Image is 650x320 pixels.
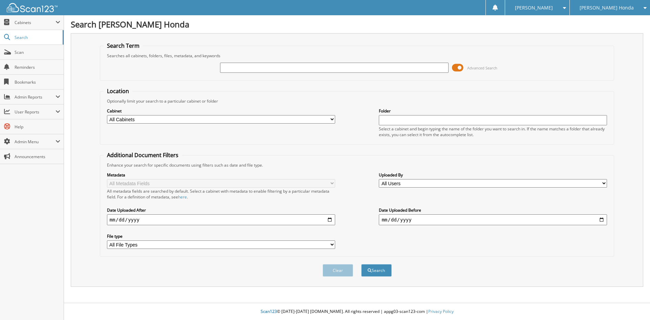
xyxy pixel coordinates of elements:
[15,109,56,115] span: User Reports
[15,64,60,70] span: Reminders
[15,35,59,40] span: Search
[428,308,454,314] a: Privacy Policy
[104,162,611,168] div: Enhance your search for specific documents using filters such as date and file type.
[15,20,56,25] span: Cabinets
[104,151,182,159] legend: Additional Document Filters
[178,194,187,200] a: here
[104,53,611,59] div: Searches all cabinets, folders, files, metadata, and keywords
[379,214,607,225] input: end
[580,6,634,10] span: [PERSON_NAME] Honda
[379,108,607,114] label: Folder
[379,126,607,137] div: Select a cabinet and begin typing the name of the folder you want to search in. If the name match...
[467,65,497,70] span: Advanced Search
[71,19,643,30] h1: Search [PERSON_NAME] Honda
[15,49,60,55] span: Scan
[515,6,553,10] span: [PERSON_NAME]
[361,264,392,277] button: Search
[104,42,143,49] legend: Search Term
[15,139,56,145] span: Admin Menu
[107,214,335,225] input: start
[107,233,335,239] label: File type
[15,79,60,85] span: Bookmarks
[7,3,58,12] img: scan123-logo-white.svg
[15,94,56,100] span: Admin Reports
[104,98,611,104] div: Optionally limit your search to a particular cabinet or folder
[15,154,60,159] span: Announcements
[107,188,335,200] div: All metadata fields are searched by default. Select a cabinet with metadata to enable filtering b...
[107,108,335,114] label: Cabinet
[323,264,353,277] button: Clear
[15,124,60,130] span: Help
[107,207,335,213] label: Date Uploaded After
[379,172,607,178] label: Uploaded By
[107,172,335,178] label: Metadata
[261,308,277,314] span: Scan123
[64,303,650,320] div: © [DATE]-[DATE] [DOMAIN_NAME]. All rights reserved | appg03-scan123-com |
[379,207,607,213] label: Date Uploaded Before
[104,87,132,95] legend: Location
